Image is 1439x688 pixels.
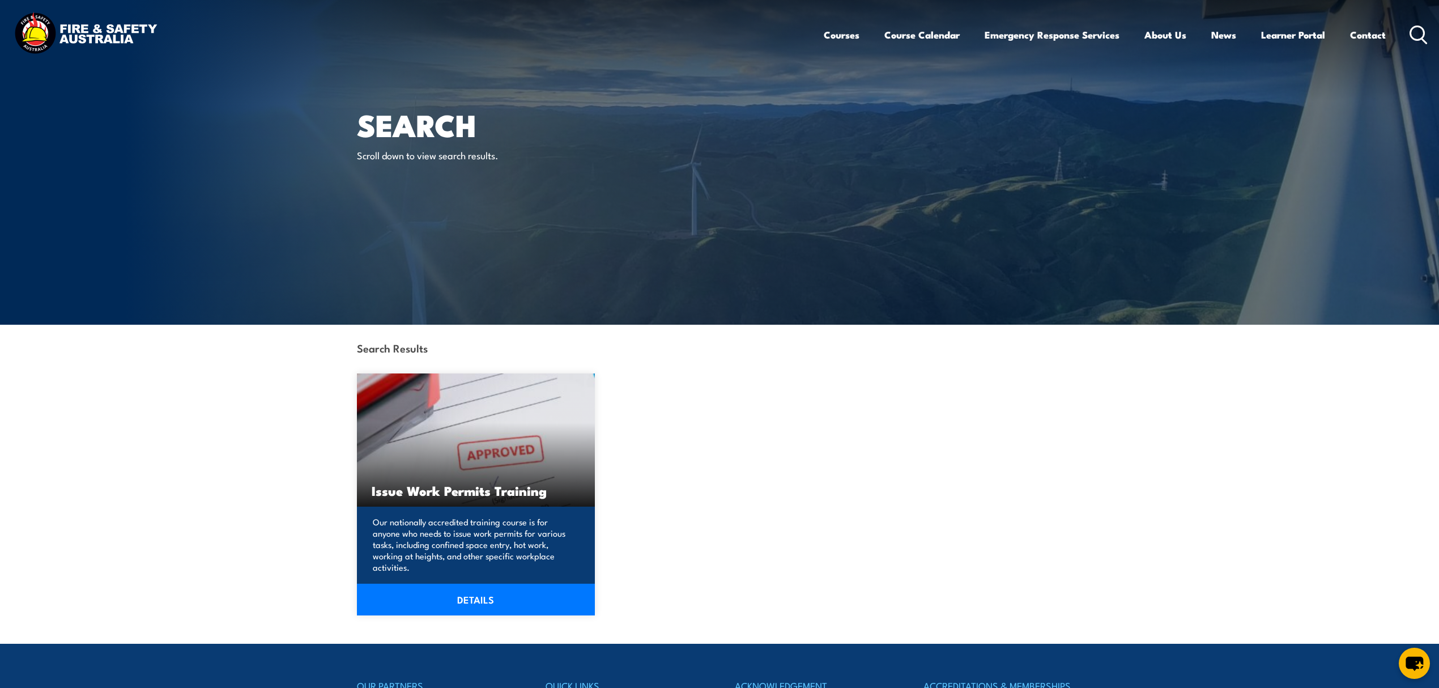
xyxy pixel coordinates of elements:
h3: Issue Work Permits Training [372,484,580,497]
img: Issue Work Permits [357,373,595,507]
a: DETAILS [357,584,595,615]
p: Our nationally accredited training course is for anyone who needs to issue work permits for vario... [373,516,576,573]
a: News [1211,20,1236,50]
button: chat-button [1399,648,1430,679]
strong: Search Results [357,340,428,355]
a: Contact [1350,20,1386,50]
a: Learner Portal [1261,20,1325,50]
a: Course Calendar [884,20,960,50]
a: Issue Work Permits Training [357,373,595,507]
h1: Search [357,111,637,138]
p: Scroll down to view search results. [357,148,564,162]
a: Emergency Response Services [985,20,1119,50]
a: Courses [824,20,859,50]
a: About Us [1144,20,1186,50]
